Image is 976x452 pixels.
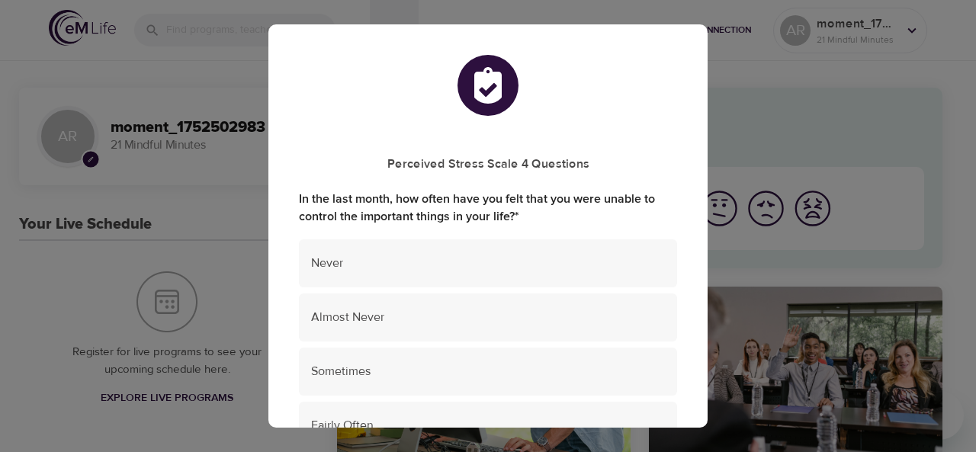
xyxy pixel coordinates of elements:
[299,156,677,172] h5: Perceived Stress Scale 4 Questions
[311,255,665,272] span: Never
[311,309,665,326] span: Almost Never
[311,363,665,380] span: Sometimes
[311,417,665,434] span: Fairly Often
[299,191,677,226] label: In the last month, how often have you felt that you were unable to control the important things i...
